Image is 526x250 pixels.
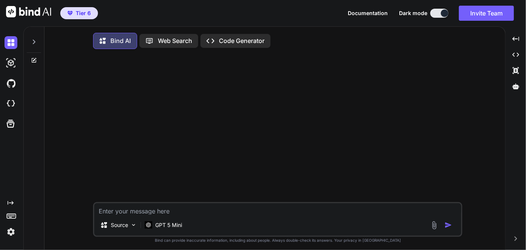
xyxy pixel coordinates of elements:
[219,37,265,44] p: Code Generator
[459,6,514,21] button: Invite Team
[5,225,17,238] img: settings
[111,221,128,229] p: Source
[430,221,439,230] img: attachment
[145,221,152,229] img: GPT 5 Mini
[110,37,131,44] p: Bind AI
[445,221,452,229] img: icon
[130,222,137,228] img: Pick Models
[158,37,192,44] p: Web Search
[5,57,17,69] img: darkAi-studio
[155,221,182,229] p: GPT 5 Mini
[5,77,17,90] img: githubDark
[5,97,17,110] img: cloudideIcon
[76,9,91,17] span: Tier 6
[67,11,73,15] img: premium
[5,36,17,49] img: darkChat
[93,238,462,243] p: Bind can provide inaccurate information, including about people. Always double-check its answers....
[348,10,388,16] button: Documentation
[60,7,98,19] button: premiumTier 6
[399,9,427,17] span: Dark mode
[6,6,51,17] img: Bind AI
